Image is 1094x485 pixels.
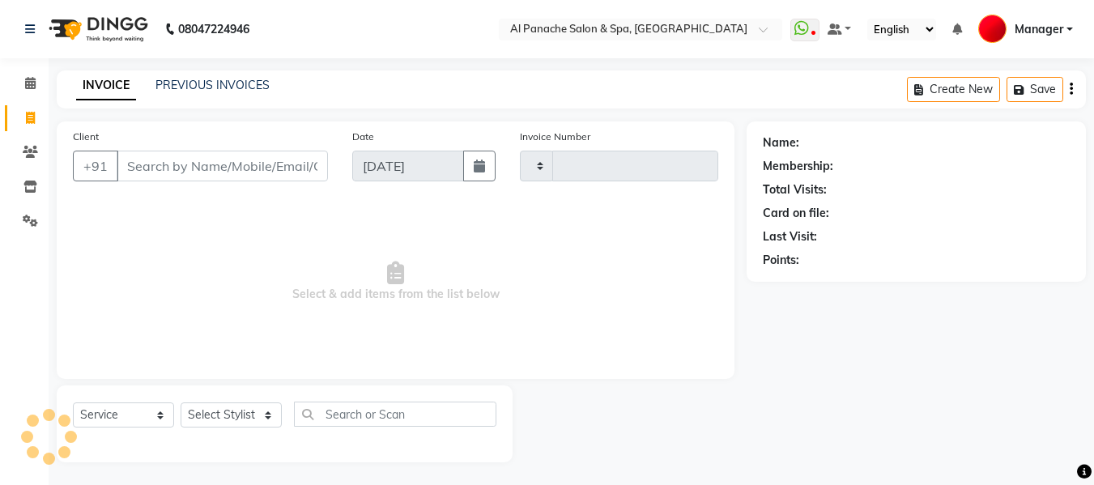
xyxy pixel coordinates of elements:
[763,205,829,222] div: Card on file:
[1015,21,1063,38] span: Manager
[41,6,152,52] img: logo
[1007,77,1063,102] button: Save
[294,402,496,427] input: Search or Scan
[155,78,270,92] a: PREVIOUS INVOICES
[763,134,799,151] div: Name:
[352,130,374,144] label: Date
[73,130,99,144] label: Client
[907,77,1000,102] button: Create New
[117,151,328,181] input: Search by Name/Mobile/Email/Code
[978,15,1007,43] img: Manager
[73,201,718,363] span: Select & add items from the list below
[178,6,249,52] b: 08047224946
[763,181,827,198] div: Total Visits:
[763,252,799,269] div: Points:
[763,228,817,245] div: Last Visit:
[763,158,833,175] div: Membership:
[76,71,136,100] a: INVOICE
[520,130,590,144] label: Invoice Number
[73,151,118,181] button: +91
